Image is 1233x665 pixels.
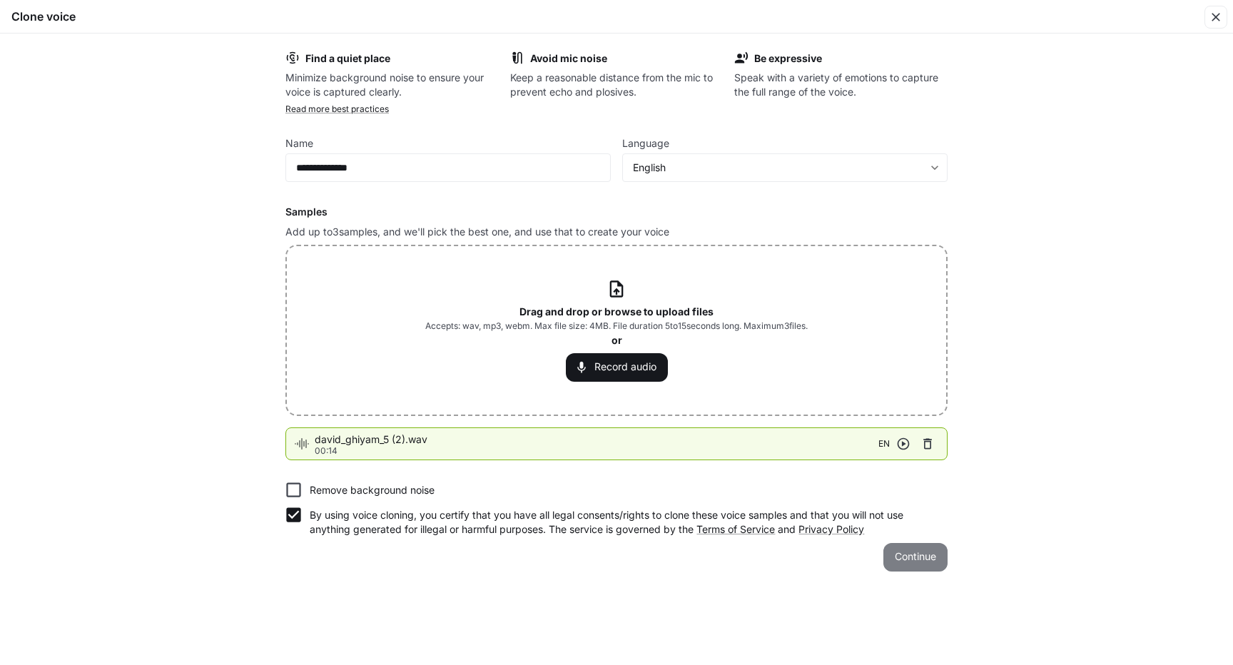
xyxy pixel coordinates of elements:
div: English [633,161,924,175]
div: English [623,161,947,175]
button: Record audio [566,353,668,382]
span: EN [878,437,890,451]
b: Find a quiet place [305,52,390,64]
b: Avoid mic noise [530,52,607,64]
p: Name [285,138,313,148]
span: Accepts: wav, mp3, webm. Max file size: 4MB. File duration 5 to 15 seconds long. Maximum 3 files. [425,319,808,333]
b: or [612,334,622,346]
h6: Samples [285,205,948,219]
b: Be expressive [754,52,822,64]
p: By using voice cloning, you certify that you have all legal consents/rights to clone these voice ... [310,508,936,537]
p: Speak with a variety of emotions to capture the full range of the voice. [734,71,948,99]
button: Continue [883,543,948,572]
p: Keep a reasonable distance from the mic to prevent echo and plosives. [510,71,724,99]
p: Minimize background noise to ensure your voice is captured clearly. [285,71,499,99]
span: david_ghiyam_5 (2).wav [315,432,878,447]
a: Read more best practices [285,103,389,114]
p: Remove background noise [310,483,435,497]
h5: Clone voice [11,9,76,24]
b: Drag and drop or browse to upload files [519,305,714,318]
a: Terms of Service [696,523,775,535]
p: Add up to 3 samples, and we'll pick the best one, and use that to create your voice [285,225,948,239]
p: Language [622,138,669,148]
p: 00:14 [315,447,878,455]
a: Privacy Policy [798,523,864,535]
